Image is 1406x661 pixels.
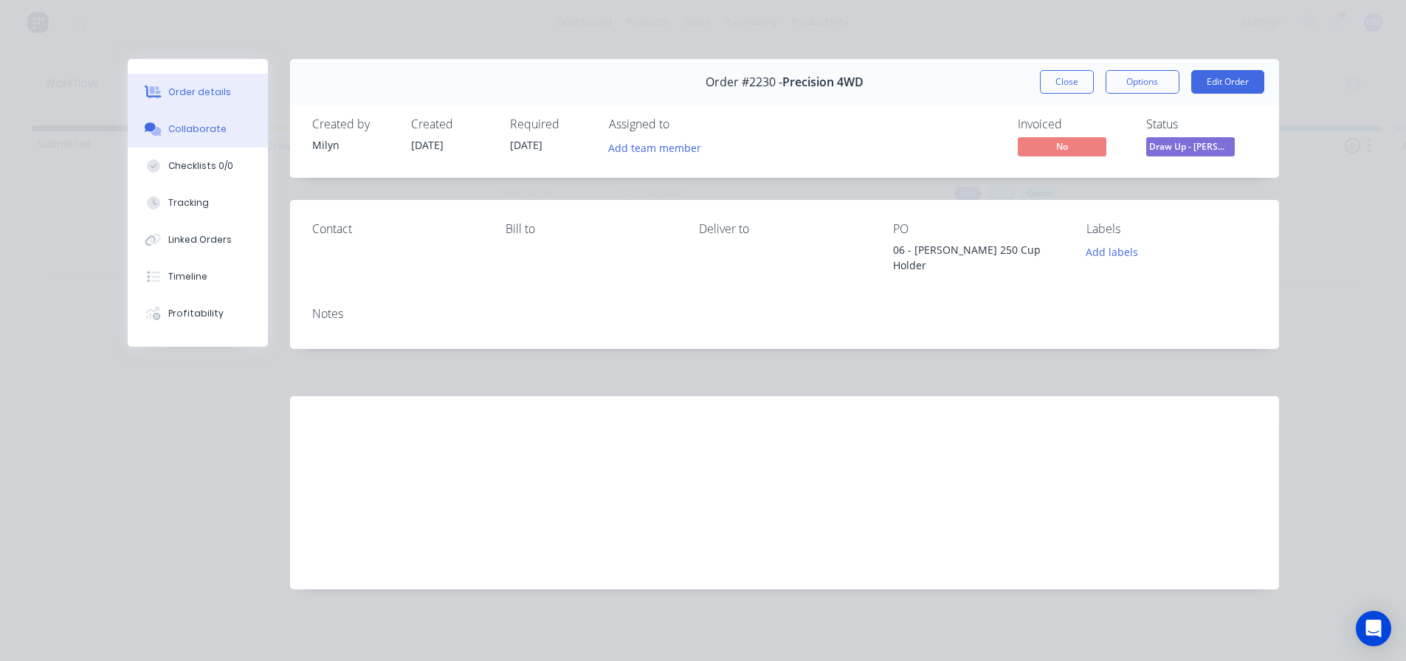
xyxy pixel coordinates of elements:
[168,159,233,173] div: Checklists 0/0
[168,233,232,246] div: Linked Orders
[128,295,268,332] button: Profitability
[706,75,782,89] span: Order #2230 -
[609,137,709,157] button: Add team member
[1086,222,1256,236] div: Labels
[1018,117,1128,131] div: Invoiced
[1146,137,1235,156] span: Draw Up - [PERSON_NAME]
[411,117,492,131] div: Created
[600,137,709,157] button: Add team member
[312,117,393,131] div: Created by
[782,75,864,89] span: Precision 4WD
[609,117,757,131] div: Assigned to
[128,111,268,148] button: Collaborate
[128,148,268,184] button: Checklists 0/0
[1191,70,1264,94] button: Edit Order
[128,184,268,221] button: Tracking
[168,307,224,320] div: Profitability
[1146,117,1257,131] div: Status
[1146,137,1235,159] button: Draw Up - [PERSON_NAME]
[510,138,542,152] span: [DATE]
[506,222,675,236] div: Bill to
[312,222,482,236] div: Contact
[893,222,1063,236] div: PO
[411,138,444,152] span: [DATE]
[312,137,393,153] div: Milyn
[128,258,268,295] button: Timeline
[128,221,268,258] button: Linked Orders
[510,117,591,131] div: Required
[1356,611,1391,646] div: Open Intercom Messenger
[168,122,227,136] div: Collaborate
[1106,70,1179,94] button: Options
[128,74,268,111] button: Order details
[312,307,1257,321] div: Notes
[168,196,209,210] div: Tracking
[1018,137,1106,156] span: No
[168,270,207,283] div: Timeline
[699,222,869,236] div: Deliver to
[168,86,231,99] div: Order details
[1040,70,1094,94] button: Close
[893,242,1063,273] div: 06 - [PERSON_NAME] 250 Cup Holder
[1078,242,1146,262] button: Add labels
